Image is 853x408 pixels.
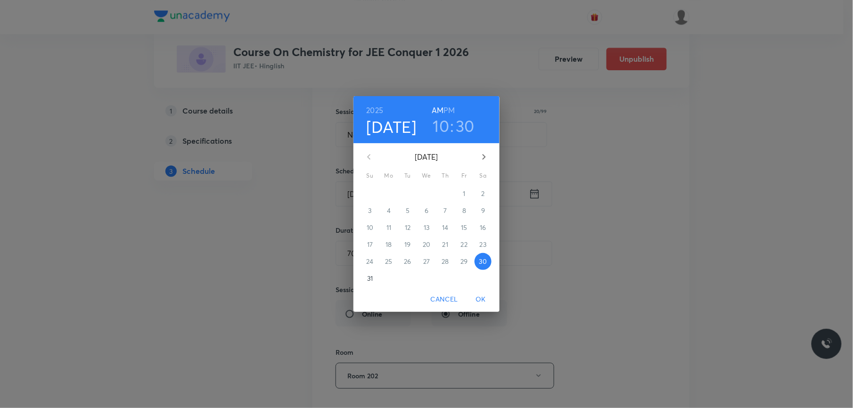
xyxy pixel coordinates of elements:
p: [DATE] [380,151,473,163]
span: We [418,171,435,180]
button: 30 [475,253,492,270]
span: OK [469,294,492,305]
button: PM [444,104,455,117]
p: 31 [367,274,373,283]
button: 10 [433,116,450,136]
button: Cancel [427,291,462,308]
span: Su [361,171,378,180]
span: Sa [475,171,492,180]
button: 30 [456,116,475,136]
p: 30 [479,257,487,266]
button: 31 [361,270,378,287]
button: 2025 [367,104,384,117]
span: Mo [380,171,397,180]
span: Tu [399,171,416,180]
button: AM [432,104,443,117]
span: Th [437,171,454,180]
h3: : [450,116,454,136]
span: Fr [456,171,473,180]
span: Cancel [431,294,458,305]
button: [DATE] [367,117,417,137]
button: OK [466,291,496,308]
